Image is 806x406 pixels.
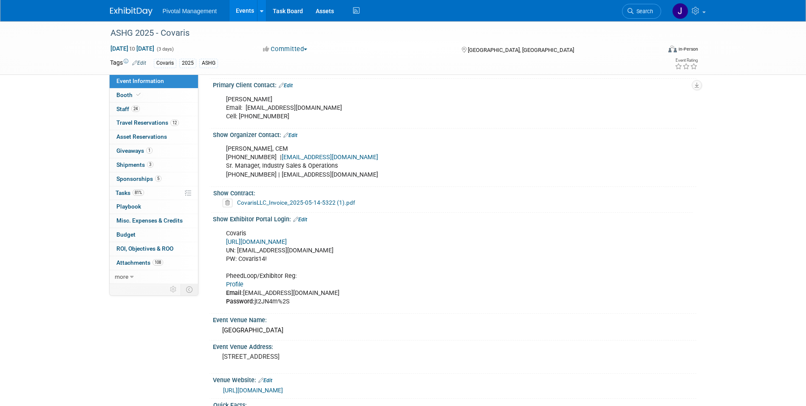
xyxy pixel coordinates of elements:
[116,231,136,238] span: Budget
[146,147,153,154] span: 1
[116,217,183,224] span: Misc. Expenses & Credits
[213,187,693,197] div: Show Contract:
[110,200,198,214] a: Playbook
[258,377,272,383] a: Edit
[219,324,690,337] div: [GEOGRAPHIC_DATA]
[220,225,603,311] div: Covaris UN: [EMAIL_ADDRESS][DOMAIN_NAME] PW: Covaris14! PheedLoop/Exhibitor Reg: [EMAIL_ADDRESS][...
[110,103,198,116] a: Staff24
[678,46,698,52] div: In-Person
[213,129,696,140] div: Show Organizer Contact:
[223,200,236,206] a: Delete attachment?
[116,147,153,154] span: Giveaways
[116,203,141,210] span: Playbook
[110,256,198,270] a: Attachments108
[110,89,198,102] a: Booth
[115,273,128,280] span: more
[110,130,198,144] a: Asset Reservations
[213,374,696,385] div: Venue Website:
[116,106,140,112] span: Staff
[468,47,574,53] span: [GEOGRAPHIC_DATA], [GEOGRAPHIC_DATA]
[222,353,405,360] pre: [STREET_ADDRESS]
[237,199,355,206] a: CovarisLLC_Invoice_2025-05-14-5322 (1).pdf
[668,46,677,52] img: Format-Inperson.png
[163,8,217,14] span: Pivotal Management
[116,189,144,196] span: Tasks
[110,74,198,88] a: Event Information
[223,387,283,394] a: [URL][DOMAIN_NAME]
[110,45,155,52] span: [DATE] [DATE]
[110,172,198,186] a: Sponsorships5
[672,3,688,19] img: Jessica Gatton
[107,26,648,41] div: ASHG 2025 - Covaris
[156,46,174,52] span: (3 days)
[116,119,179,126] span: Travel Reservations
[181,284,198,295] td: Toggle Event Tabs
[133,189,144,196] span: 81%
[147,161,153,168] span: 3
[283,132,297,138] a: Edit
[213,314,696,324] div: Event Venue Name:
[293,217,307,223] a: Edit
[110,242,198,256] a: ROI, Objectives & ROO
[279,83,293,89] a: Edit
[116,133,167,140] span: Asset Reservations
[166,284,181,295] td: Personalize Event Tab Strip
[110,186,198,200] a: Tasks81%
[110,228,198,242] a: Budget
[116,91,142,98] span: Booth
[220,140,603,183] div: [PERSON_NAME], CEM [PHONE_NUMBER] | Sr. Manager, Industry Sales & Operations [PHONE_NUMBER] | [EM...
[110,144,198,158] a: Giveaways1
[226,281,243,288] a: Profile
[170,120,179,126] span: 12
[154,59,176,68] div: Covaris
[110,270,198,284] a: more
[110,7,153,16] img: ExhibitDay
[116,175,161,182] span: Sponsorships
[136,92,141,97] i: Booth reservation complete
[213,340,696,351] div: Event Venue Address:
[155,175,161,182] span: 5
[226,289,243,297] b: Email:
[110,158,198,172] a: Shipments3
[110,214,198,228] a: Misc. Expenses & Credits
[179,59,196,68] div: 2025
[132,60,146,66] a: Edit
[153,259,163,266] span: 108
[213,79,696,90] div: Primary Client Contact:
[260,45,311,54] button: Committed
[220,91,603,125] div: [PERSON_NAME] Email: [EMAIL_ADDRESS][DOMAIN_NAME] Cell: [PHONE_NUMBER]
[199,59,218,68] div: ASHG
[226,238,287,246] a: [URL][DOMAIN_NAME]
[633,8,653,14] span: Search
[622,4,661,19] a: Search
[116,245,173,252] span: ROI, Objectives & ROO
[116,259,163,266] span: Attachments
[110,116,198,130] a: Travel Reservations12
[128,45,136,52] span: to
[116,77,164,84] span: Event Information
[282,154,378,161] a: [EMAIL_ADDRESS][DOMAIN_NAME]
[675,58,698,63] div: Event Rating
[226,298,255,305] b: Password:
[131,106,140,112] span: 24
[116,161,153,168] span: Shipments
[110,58,146,68] td: Tags
[611,44,699,57] div: Event Format
[213,213,696,224] div: Show Exhibitor Portal Login:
